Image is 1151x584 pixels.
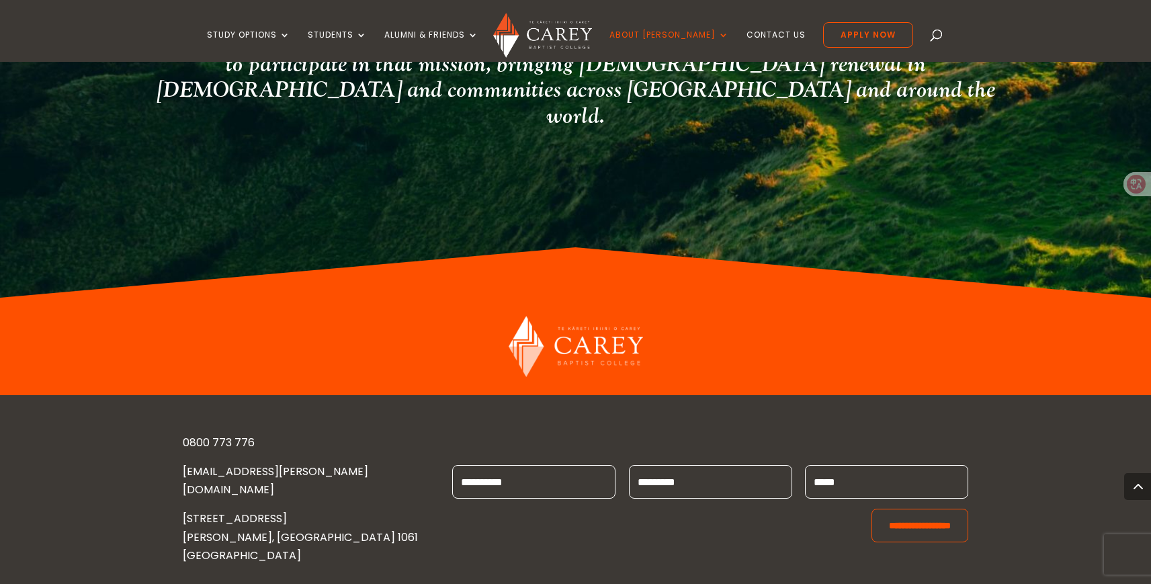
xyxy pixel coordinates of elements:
a: Study Options [207,30,290,62]
a: Carey Baptist College [509,366,643,381]
a: [EMAIL_ADDRESS][PERSON_NAME][DOMAIN_NAME] [183,464,368,497]
a: Alumni & Friends [384,30,478,62]
a: Apply Now [823,22,913,48]
p: [STREET_ADDRESS] [PERSON_NAME], [GEOGRAPHIC_DATA] 1061 [GEOGRAPHIC_DATA] [183,509,429,565]
img: Carey Baptist College [493,13,592,58]
a: About [PERSON_NAME] [609,30,729,62]
a: Students [308,30,367,62]
a: Contact Us [747,30,806,62]
img: Carey Baptist College [509,316,643,377]
a: 0800 773 776 [183,435,255,450]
